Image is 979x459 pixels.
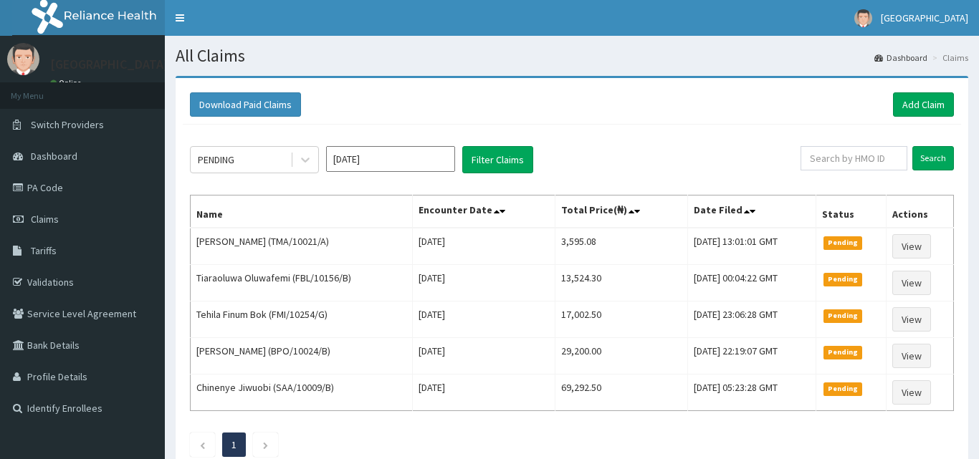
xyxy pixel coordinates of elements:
[31,244,57,257] span: Tariffs
[412,228,555,265] td: [DATE]
[555,265,688,301] td: 13,524.30
[688,195,816,228] th: Date Filed
[412,375,555,411] td: [DATE]
[893,92,954,117] a: Add Claim
[555,228,688,265] td: 3,595.08
[823,382,863,395] span: Pending
[688,265,816,301] td: [DATE] 00:04:22 GMT
[412,301,555,338] td: [DATE]
[191,228,413,265] td: [PERSON_NAME] (TMA/10021/A)
[892,234,931,259] a: View
[191,265,413,301] td: Tiaraoluwa Oluwafemi (FBL/10156/B)
[326,146,455,172] input: Select Month and Year
[874,52,927,64] a: Dashboard
[7,43,39,75] img: User Image
[555,301,688,338] td: 17,002.50
[823,309,863,322] span: Pending
[176,47,968,65] h1: All Claims
[555,338,688,375] td: 29,200.00
[191,301,413,338] td: Tehila Finum Bok (FMI/10254/G)
[50,78,85,88] a: Online
[912,146,954,170] input: Search
[823,273,863,286] span: Pending
[816,195,886,228] th: Status
[854,9,872,27] img: User Image
[881,11,968,24] span: [GEOGRAPHIC_DATA]
[31,150,77,163] span: Dashboard
[688,301,816,338] td: [DATE] 23:06:28 GMT
[190,92,301,117] button: Download Paid Claims
[231,438,237,451] a: Page 1 is your current page
[886,195,953,228] th: Actions
[31,213,59,226] span: Claims
[191,195,413,228] th: Name
[191,375,413,411] td: Chinenye Jiwuobi (SAA/10009/B)
[191,338,413,375] td: [PERSON_NAME] (BPO/10024/B)
[412,338,555,375] td: [DATE]
[929,52,968,64] li: Claims
[412,265,555,301] td: [DATE]
[688,338,816,375] td: [DATE] 22:19:07 GMT
[555,195,688,228] th: Total Price(₦)
[31,118,104,131] span: Switch Providers
[412,195,555,228] th: Encounter Date
[199,438,206,451] a: Previous page
[262,438,269,451] a: Next page
[198,153,234,167] div: PENDING
[688,228,816,265] td: [DATE] 13:01:01 GMT
[823,236,863,249] span: Pending
[801,146,907,170] input: Search by HMO ID
[892,307,931,332] a: View
[555,375,688,411] td: 69,292.50
[892,271,931,295] a: View
[823,346,863,359] span: Pending
[462,146,533,173] button: Filter Claims
[688,375,816,411] td: [DATE] 05:23:28 GMT
[50,58,168,71] p: [GEOGRAPHIC_DATA]
[892,344,931,368] a: View
[892,380,931,405] a: View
